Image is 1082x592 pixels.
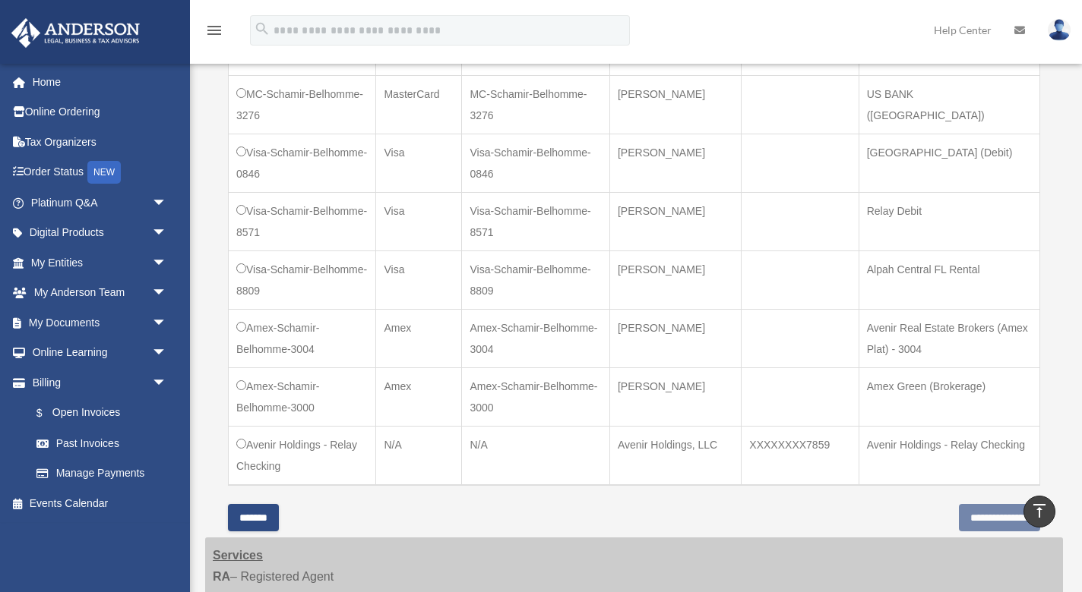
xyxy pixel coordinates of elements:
div: NEW [87,161,121,184]
a: $Open Invoices [21,398,175,429]
td: N/A [376,427,462,486]
td: Avenir Holdings, LLC [609,427,741,486]
td: [PERSON_NAME] [609,251,741,310]
a: Platinum Q&Aarrow_drop_down [11,187,190,218]
a: Manage Payments [21,458,182,489]
img: User Pic [1048,19,1071,41]
a: Online Learningarrow_drop_down [11,338,190,368]
span: arrow_drop_down [152,218,182,249]
a: Tax Organizers [11,127,190,157]
a: Past Invoices [21,428,182,458]
td: MC-Schamir-Belhomme-3276 [229,76,376,134]
a: Order StatusNEW [11,157,190,188]
td: [PERSON_NAME] [609,76,741,134]
td: Amex [376,368,462,427]
td: Visa-Schamir-Belhomme-8571 [229,193,376,251]
td: N/A [462,427,610,486]
td: US BANK ([GEOGRAPHIC_DATA]) [859,76,1039,134]
td: Amex Green (Brokerage) [859,368,1039,427]
td: Avenir Real Estate Brokers (Amex Plat) - 3004 [859,310,1039,368]
td: Amex-Schamir-Belhomme-3004 [462,310,610,368]
td: Alpah Central FL Rental [859,251,1039,310]
td: [PERSON_NAME] [609,368,741,427]
td: MC-Schamir-Belhomme-3276 [462,76,610,134]
span: $ [45,404,52,423]
td: [GEOGRAPHIC_DATA] (Debit) [859,134,1039,193]
span: arrow_drop_down [152,278,182,309]
span: arrow_drop_down [152,187,182,219]
i: menu [205,21,223,39]
td: Visa [376,251,462,310]
td: [PERSON_NAME] [609,193,741,251]
a: Home [11,67,190,97]
a: Online Ordering [11,97,190,128]
td: Amex-Schamir-Belhomme-3000 [229,368,376,427]
a: Billingarrow_drop_down [11,367,182,398]
span: arrow_drop_down [152,338,182,369]
td: Avenir Holdings - Relay Checking [229,427,376,486]
span: arrow_drop_down [152,307,182,339]
img: Anderson Advisors Platinum Portal [7,18,144,48]
a: My Documentsarrow_drop_down [11,307,190,338]
a: My Anderson Teamarrow_drop_down [11,278,190,308]
td: Amex-Schamir-Belhomme-3004 [229,310,376,368]
td: XXXXXXXX7859 [742,427,859,486]
td: Amex-Schamir-Belhomme-3000 [462,368,610,427]
td: [PERSON_NAME] [609,310,741,368]
a: Digital Productsarrow_drop_down [11,218,190,248]
td: [PERSON_NAME] [609,134,741,193]
i: search [254,20,270,37]
td: Visa [376,193,462,251]
td: Visa-Schamir-Belhomme-8809 [462,251,610,310]
a: Events Calendar [11,488,190,518]
td: MasterCard [376,76,462,134]
strong: Services [213,549,263,562]
td: Avenir Holdings - Relay Checking [859,427,1039,486]
td: Relay Debit [859,193,1039,251]
td: Visa-Schamir-Belhomme-8571 [462,193,610,251]
a: My Entitiesarrow_drop_down [11,247,190,278]
a: vertical_align_top [1023,496,1055,527]
td: Visa-Schamir-Belhomme-0846 [462,134,610,193]
td: Amex [376,310,462,368]
a: menu [205,27,223,39]
td: Visa [376,134,462,193]
i: vertical_align_top [1030,502,1049,520]
span: arrow_drop_down [152,247,182,279]
td: Visa-Schamir-Belhomme-8809 [229,251,376,310]
td: Visa-Schamir-Belhomme-0846 [229,134,376,193]
strong: RA [213,570,230,583]
span: arrow_drop_down [152,367,182,398]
